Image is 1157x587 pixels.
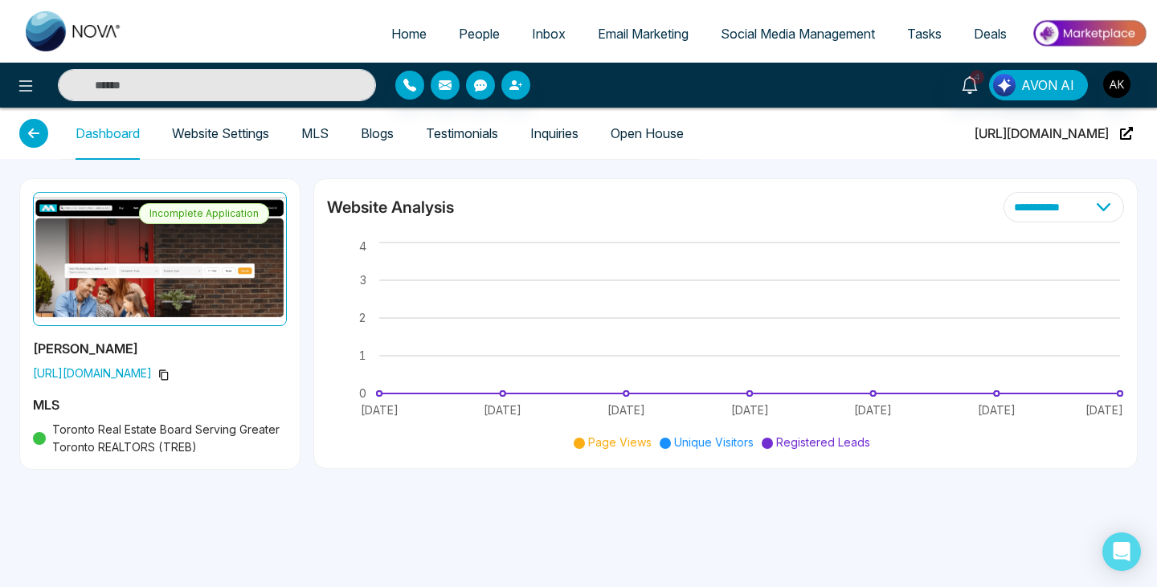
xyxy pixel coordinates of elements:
span: Tasks [907,26,942,42]
button: [URL][DOMAIN_NAME] [970,107,1138,160]
tspan: [DATE] [484,403,521,417]
tspan: [DATE] [607,403,645,417]
a: People [443,18,516,49]
a: Tasks [891,18,958,49]
a: Dashboard [76,127,140,141]
h5: MLS [33,395,287,414]
span: Inbox [532,26,566,42]
span: Unique Visitors [674,435,754,449]
tspan: 1 [359,349,366,362]
span: Deals [974,26,1007,42]
span: Home [391,26,427,42]
span: Open House [611,108,684,159]
img: Lead Flow [993,74,1016,96]
tspan: 2 [358,311,366,324]
tspan: 3 [360,273,366,287]
span: [URL][DOMAIN_NAME] [975,108,1109,159]
img: User Avatar [1103,71,1130,98]
tspan: [DATE] [361,403,399,417]
tspan: 0 [359,386,366,400]
tspan: [DATE] [731,403,769,417]
tspan: [DATE] [854,403,892,417]
span: Incomplete Application [139,203,269,224]
span: AVON AI [1021,75,1074,95]
a: Blogs [361,127,394,141]
span: Registered Leads [776,435,870,449]
a: Inquiries [530,127,578,141]
h5: [PERSON_NAME] [33,339,287,358]
span: Email Marketing [598,26,689,42]
a: Social Media Management [705,18,891,49]
tspan: 4 [359,239,366,253]
a: Home [375,18,443,49]
tspan: [DATE] [978,403,1016,417]
img: Market-place.gif [1031,15,1147,51]
span: Social Media Management [721,26,875,42]
h4: Website Analysis [327,196,454,218]
a: Deals [958,18,1023,49]
span: Page Views [588,435,652,449]
div: Toronto Real Estate Board Serving Greater Toronto REALTORS (TREB) [33,421,287,456]
span: People [459,26,500,42]
a: Email Marketing [582,18,705,49]
div: Open Intercom Messenger [1102,532,1141,571]
a: Website Settings [172,127,269,141]
span: 4 [970,70,984,84]
button: AVON AI [989,70,1088,100]
a: Testimonials [426,127,498,141]
span: [URL][DOMAIN_NAME] [33,365,287,382]
a: Inbox [516,18,582,49]
a: 4 [951,70,989,98]
tspan: [DATE] [1085,403,1123,417]
img: Nova CRM Logo [26,11,122,51]
a: MLS [301,127,329,141]
img: Profile [33,192,287,326]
